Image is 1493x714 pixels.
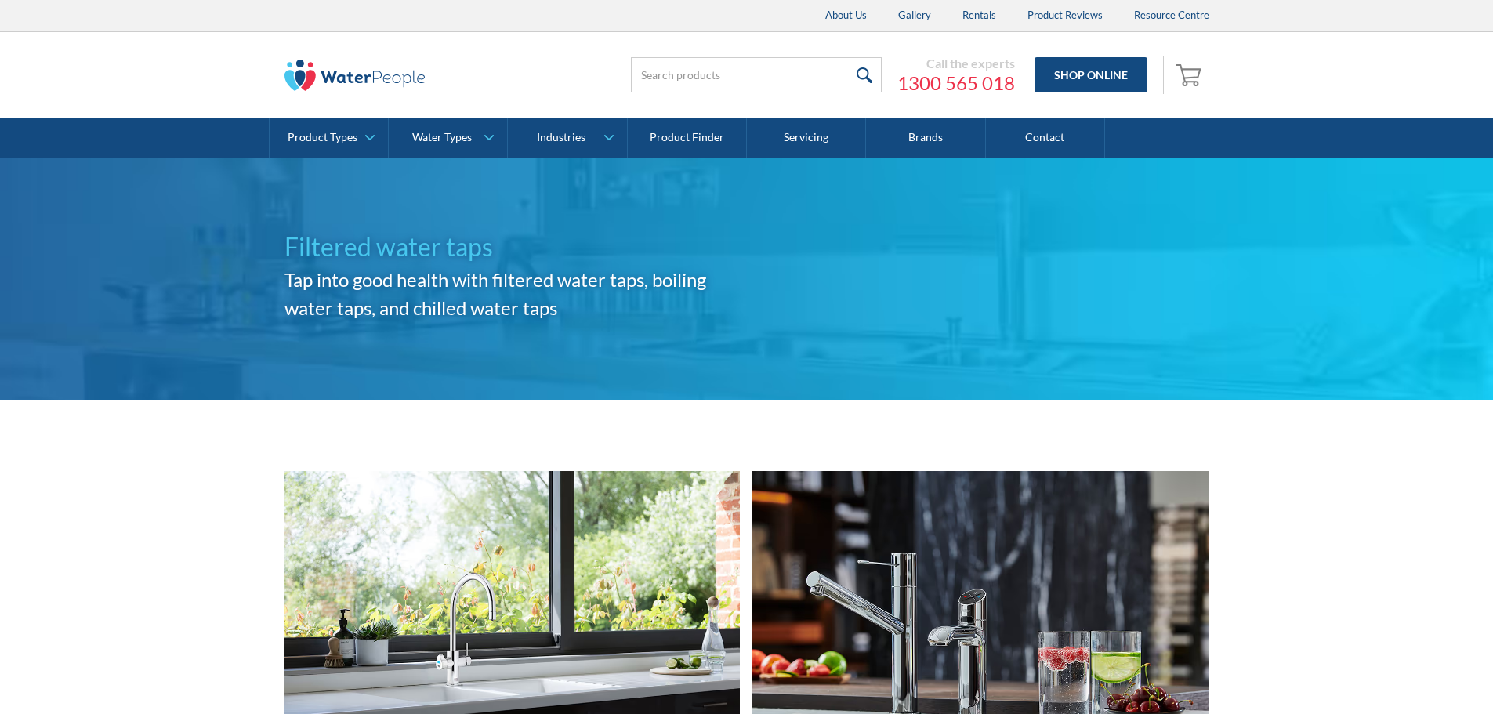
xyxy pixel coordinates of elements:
div: Water Types [412,131,472,144]
h1: Filtered water taps [284,228,747,266]
a: Industries [508,118,626,158]
div: Product Types [288,131,357,144]
a: Contact [986,118,1105,158]
a: Servicing [747,118,866,158]
a: Shop Online [1035,57,1147,92]
h2: Tap into good health with filtered water taps, boiling water taps, and chilled water taps [284,266,747,322]
a: Product Types [270,118,388,158]
a: Brands [866,118,985,158]
input: Search products [631,57,882,92]
a: Product Finder [628,118,747,158]
img: shopping cart [1176,62,1205,87]
div: Call the experts [897,56,1015,71]
a: 1300 565 018 [897,71,1015,95]
a: Open empty cart [1172,56,1209,94]
img: The Water People [284,60,426,91]
a: Water Types [389,118,507,158]
div: Industries [537,131,585,144]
